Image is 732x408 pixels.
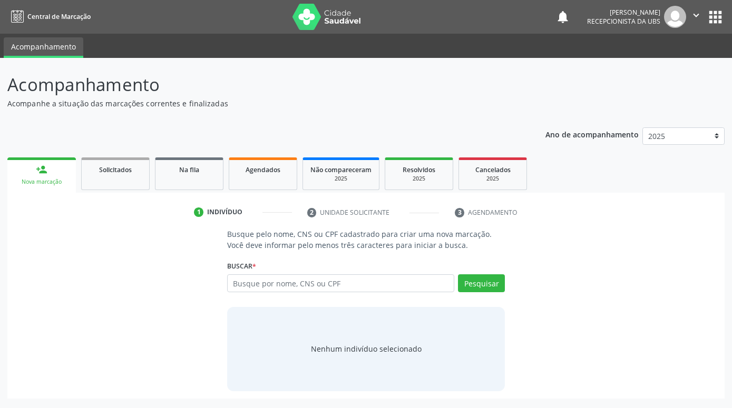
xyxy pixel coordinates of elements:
[311,343,422,354] div: Nenhum indivíduo selecionado
[179,165,199,174] span: Na fila
[246,165,280,174] span: Agendados
[690,9,702,21] i: 
[706,8,725,26] button: apps
[545,127,639,141] p: Ano de acompanhamento
[466,175,519,183] div: 2025
[686,6,706,28] button: 
[4,37,83,58] a: Acompanhamento
[403,165,435,174] span: Resolvidos
[393,175,445,183] div: 2025
[7,72,510,98] p: Acompanhamento
[310,165,372,174] span: Não compareceram
[458,274,505,292] button: Pesquisar
[475,165,511,174] span: Cancelados
[664,6,686,28] img: img
[227,228,505,251] p: Busque pelo nome, CNS ou CPF cadastrado para criar uma nova marcação. Você deve informar pelo men...
[36,164,47,175] div: person_add
[99,165,132,174] span: Solicitados
[310,175,372,183] div: 2025
[194,207,203,217] div: 1
[27,12,91,21] span: Central de Marcação
[207,207,242,217] div: Indivíduo
[227,274,454,292] input: Busque por nome, CNS ou CPF
[7,98,510,109] p: Acompanhe a situação das marcações correntes e finalizadas
[15,178,69,186] div: Nova marcação
[587,17,660,26] span: Recepcionista da UBS
[7,8,91,25] a: Central de Marcação
[587,8,660,17] div: [PERSON_NAME]
[227,258,256,274] label: Buscar
[555,9,570,24] button: notifications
